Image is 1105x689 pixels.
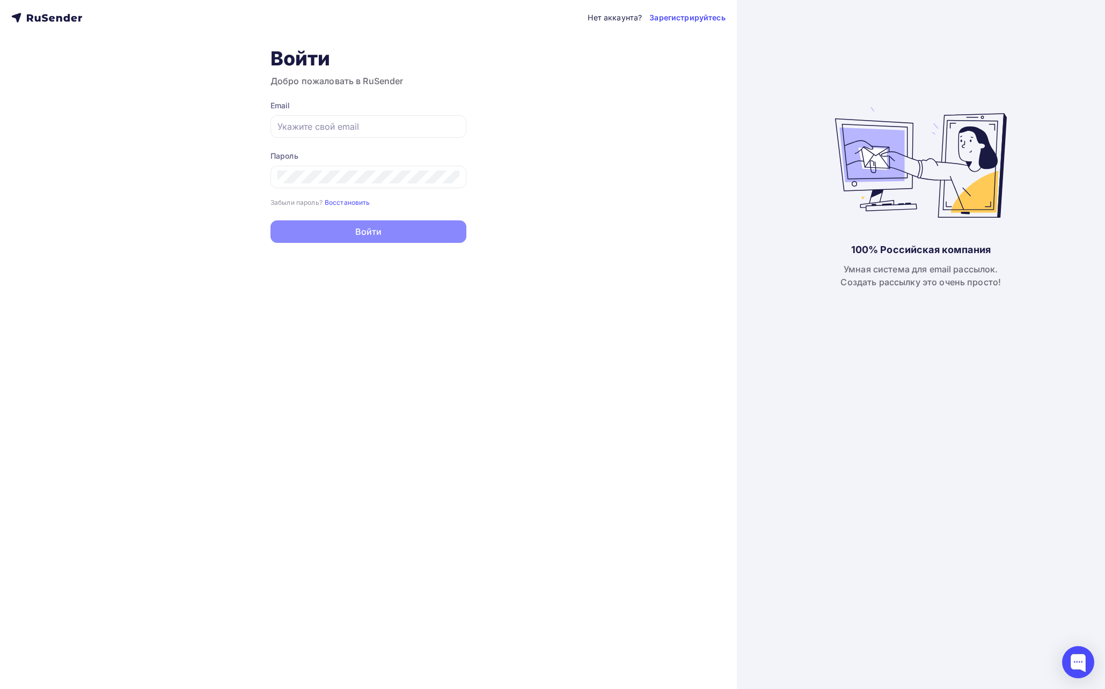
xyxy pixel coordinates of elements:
[588,12,642,23] div: Нет аккаунта?
[270,220,466,243] button: Войти
[270,75,466,87] h3: Добро пожаловать в RuSender
[270,100,466,111] div: Email
[325,198,370,206] small: Восстановить
[851,243,991,256] div: 100% Российская компания
[270,47,466,70] h1: Войти
[270,151,466,161] div: Пароль
[649,12,725,23] a: Зарегистрируйтесь
[840,263,1001,288] div: Умная система для email рассылок. Создать рассылку это очень просто!
[325,197,370,206] a: Восстановить
[270,198,323,206] small: Забыли пароль?
[277,120,459,133] input: Укажите свой email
